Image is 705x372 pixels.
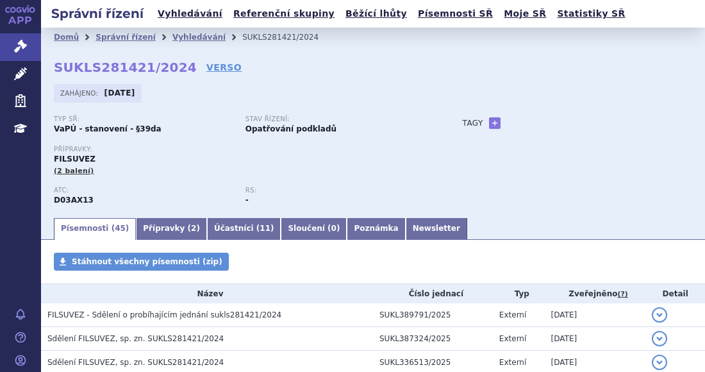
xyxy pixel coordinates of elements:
span: Stáhnout všechny písemnosti (zip) [72,257,222,266]
a: Vyhledávání [154,5,226,22]
span: FILSUVEZ [54,155,95,164]
th: Zveřejněno [545,284,646,303]
span: Externí [499,334,526,343]
a: Stáhnout všechny písemnosti (zip) [54,253,229,271]
span: 45 [115,224,126,233]
a: Běžící lhůty [342,5,411,22]
strong: - [245,196,249,205]
a: Referenční skupiny [229,5,338,22]
a: Newsletter [406,218,467,240]
a: Poznámka [347,218,405,240]
span: Sdělení FILSUVEZ, sp. zn. SUKLS281421/2024 [47,334,224,343]
span: Zahájeno: [60,88,101,98]
p: Přípravky: [54,146,437,153]
strong: Opatřování podkladů [245,124,336,133]
a: Statistiky SŘ [553,5,629,22]
p: RS: [245,187,424,194]
strong: VaPÚ - stanovení - §39da [54,124,162,133]
span: (2 balení) [54,167,94,175]
a: VERSO [206,61,242,74]
a: Moje SŘ [500,5,550,22]
span: Externí [499,310,526,319]
abbr: (?) [618,290,628,299]
strong: BŘEZOVÁ KŮRA [54,196,94,205]
th: Detail [645,284,705,303]
button: detail [652,307,667,323]
span: Externí [499,358,526,367]
td: [DATE] [545,327,646,351]
a: Vyhledávání [172,33,226,42]
a: + [489,117,501,129]
button: detail [652,355,667,370]
th: Typ [493,284,545,303]
strong: SUKLS281421/2024 [54,60,197,75]
h3: Tagy [463,115,483,131]
strong: [DATE] [104,89,135,97]
span: FILSUVEZ - Sdělení o probíhajícím jednání sukls281421/2024 [47,310,281,319]
p: Stav řízení: [245,115,424,123]
p: Typ SŘ: [54,115,233,123]
th: Název [41,284,373,303]
li: SUKLS281421/2024 [242,28,335,47]
a: Správní řízení [95,33,156,42]
span: 0 [331,224,336,233]
button: detail [652,331,667,346]
h2: Správní řízení [41,4,154,22]
a: Účastníci (11) [207,218,281,240]
a: Sloučení (0) [281,218,347,240]
th: Číslo jednací [373,284,493,303]
td: SUKL389791/2025 [373,303,493,327]
p: ATC: [54,187,233,194]
a: Písemnosti (45) [54,218,136,240]
a: Přípravky (2) [136,218,207,240]
span: 2 [191,224,196,233]
span: 11 [260,224,270,233]
a: Domů [54,33,79,42]
td: SUKL387324/2025 [373,327,493,351]
td: [DATE] [545,303,646,327]
span: Sdělení FILSUVEZ, sp. zn. SUKLS281421/2024 [47,358,224,367]
a: Písemnosti SŘ [414,5,497,22]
